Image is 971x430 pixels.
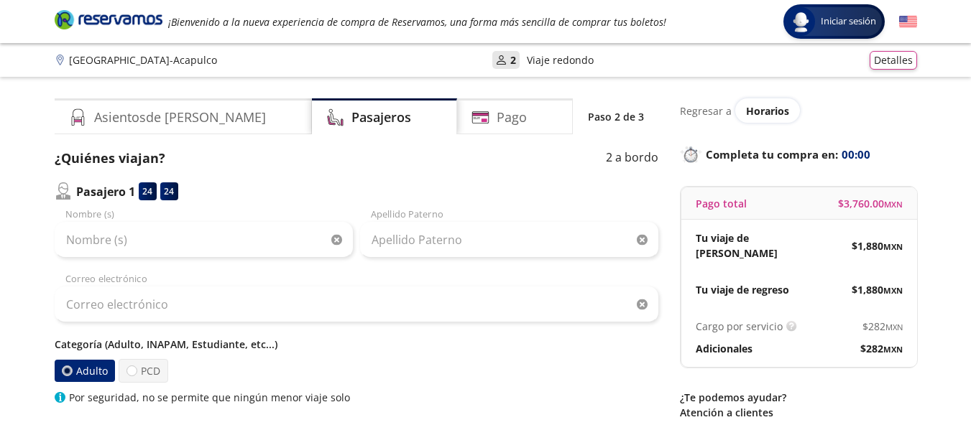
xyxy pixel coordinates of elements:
[527,52,594,67] p: Viaje redondo
[69,390,350,405] p: Por seguridad, no se permite que ningún menor viaje solo
[360,222,658,258] input: Apellido Paterno
[696,230,799,261] p: Tu viaje de [PERSON_NAME]
[696,319,783,334] p: Cargo por servicio
[55,286,658,322] input: Correo electrónico
[680,103,732,118] p: Regresar a
[883,285,903,296] small: MXN
[696,341,753,356] p: Adicionales
[139,182,157,200] div: 24
[160,182,178,200] div: 24
[862,319,903,334] span: $ 282
[55,222,353,258] input: Nombre (s)
[54,360,114,382] label: Adulto
[588,109,644,124] p: Paso 2 de 3
[860,341,903,356] span: $ 282
[852,282,903,297] span: $ 1,880
[884,199,903,210] small: MXN
[55,337,658,352] p: Categoría (Adulto, INAPAM, Estudiante, etc...)
[69,52,217,67] p: [GEOGRAPHIC_DATA] - Acapulco
[680,405,917,420] p: Atención a clientes
[351,108,411,127] h4: Pasajeros
[55,149,165,168] p: ¿Quiénes viajan?
[870,51,917,70] button: Detalles
[497,108,527,127] h4: Pago
[852,238,903,253] span: $ 1,880
[510,52,516,67] p: 2
[842,146,870,163] span: 00:00
[119,359,168,383] label: PCD
[899,13,917,31] button: English
[696,282,789,297] p: Tu viaje de regreso
[883,241,903,252] small: MXN
[696,196,747,211] p: Pago total
[55,9,162,30] i: Brand Logo
[168,15,666,29] em: ¡Bienvenido a la nueva experiencia de compra de Reservamos, una forma más sencilla de comprar tus...
[55,9,162,34] a: Brand Logo
[838,196,903,211] span: $ 3,760.00
[76,183,135,200] p: Pasajero 1
[606,149,658,168] p: 2 a bordo
[94,108,266,127] h4: Asientos de [PERSON_NAME]
[680,98,917,123] div: Regresar a ver horarios
[815,14,882,29] span: Iniciar sesión
[680,390,917,405] p: ¿Te podemos ayudar?
[680,144,917,164] p: Completa tu compra en :
[883,344,903,355] small: MXN
[885,322,903,332] small: MXN
[746,104,789,118] span: Horarios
